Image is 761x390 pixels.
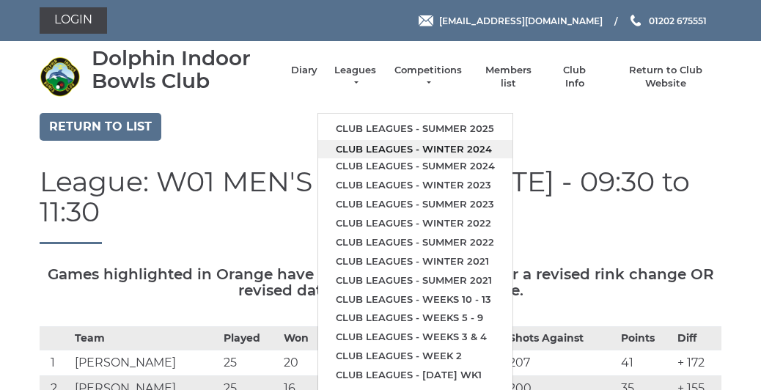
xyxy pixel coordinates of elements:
[554,64,596,90] a: Club Info
[318,290,512,309] a: Club leagues - Weeks 10 - 13
[71,350,220,376] td: [PERSON_NAME]
[280,350,324,376] td: 20
[505,350,618,376] td: 207
[318,176,512,195] a: Club leagues - Winter 2023
[318,328,512,347] a: Club leagues - Weeks 3 & 4
[318,347,512,366] a: Club leagues - Week 2
[674,350,721,376] td: + 172
[631,15,641,26] img: Phone us
[649,15,707,26] span: 01202 675551
[419,14,603,28] a: Email [EMAIL_ADDRESS][DOMAIN_NAME]
[332,64,378,90] a: Leagues
[92,47,276,92] div: Dolphin Indoor Bowls Club
[611,64,721,90] a: Return to Club Website
[617,350,674,376] td: 41
[291,64,317,77] a: Diary
[40,7,107,34] a: Login
[393,64,463,90] a: Competitions
[617,327,674,350] th: Points
[318,233,512,252] a: Club leagues - Summer 2022
[439,15,603,26] span: [EMAIL_ADDRESS][DOMAIN_NAME]
[220,350,280,376] td: 25
[419,15,433,26] img: Email
[40,113,161,141] a: Return to list
[318,309,512,328] a: Club leagues - Weeks 5 - 9
[71,327,220,350] th: Team
[318,252,512,271] a: Club leagues - Winter 2021
[318,157,512,176] a: Club leagues - Summer 2024
[674,327,721,350] th: Diff
[318,140,512,159] a: Club leagues - Winter 2024
[280,327,324,350] th: Won
[40,266,721,298] h5: Games highlighted in Orange have changed. Please check for a revised rink change OR revised date ...
[220,327,280,350] th: Played
[505,327,618,350] th: Shots Against
[40,166,721,245] h1: League: W01 MEN'S TRIPLES - [DATE] - 09:30 to 11:30
[628,14,707,28] a: Phone us 01202 675551
[318,214,512,233] a: Club leagues - Winter 2022
[40,350,71,376] td: 1
[40,56,80,97] img: Dolphin Indoor Bowls Club
[318,366,512,385] a: Club leagues - [DATE] wk1
[477,64,538,90] a: Members list
[318,195,512,214] a: Club leagues - Summer 2023
[318,271,512,290] a: Club leagues - Summer 2021
[318,119,512,139] a: Club leagues - Summer 2025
